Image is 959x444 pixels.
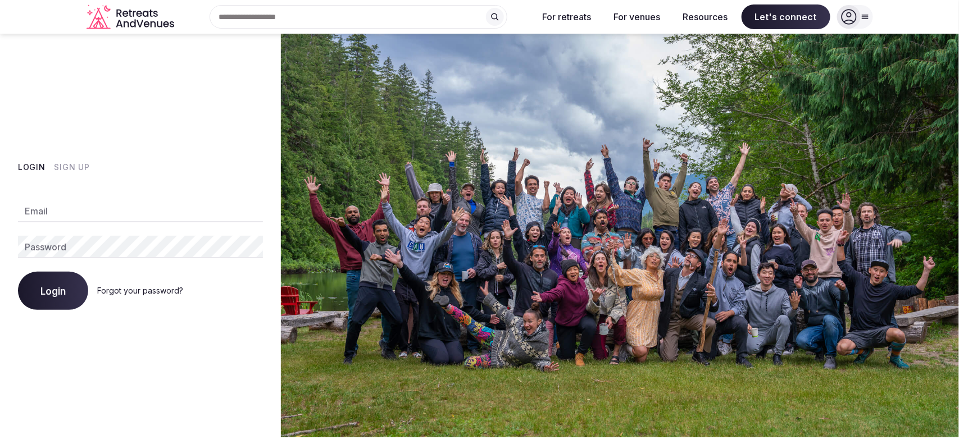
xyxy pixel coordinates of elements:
button: Login [18,162,46,173]
img: My Account Background [281,34,959,437]
button: Login [18,272,88,310]
button: For venues [605,4,670,29]
span: Let's connect [742,4,830,29]
a: Visit the homepage [87,4,176,30]
button: For retreats [534,4,601,29]
svg: Retreats and Venues company logo [87,4,176,30]
span: Login [40,285,66,296]
button: Resources [674,4,737,29]
a: Forgot your password? [97,286,183,295]
button: Sign Up [54,162,90,173]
